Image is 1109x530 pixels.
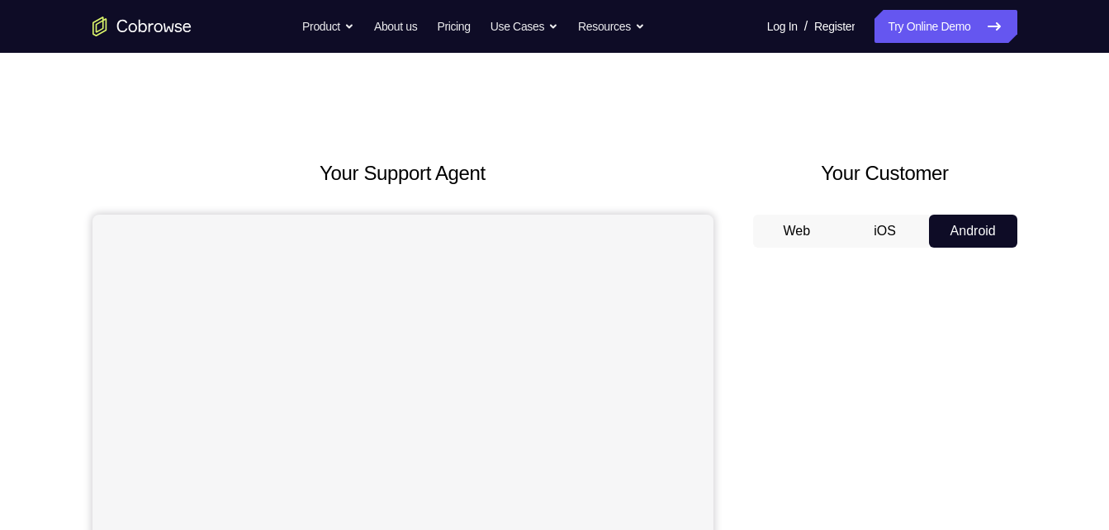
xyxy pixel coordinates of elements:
span: / [804,17,808,36]
button: Resources [578,10,645,43]
h2: Your Support Agent [92,159,713,188]
a: Try Online Demo [874,10,1017,43]
button: Use Cases [491,10,558,43]
a: Log In [767,10,798,43]
a: Pricing [437,10,470,43]
h2: Your Customer [753,159,1017,188]
button: Web [753,215,841,248]
button: Android [929,215,1017,248]
a: About us [374,10,417,43]
a: Go to the home page [92,17,192,36]
a: Register [814,10,855,43]
button: iOS [841,215,929,248]
button: Product [302,10,354,43]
